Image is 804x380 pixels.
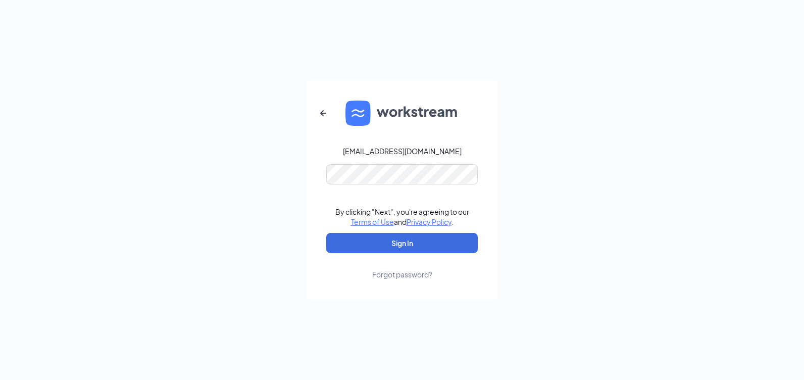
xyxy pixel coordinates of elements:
[372,269,432,279] div: Forgot password?
[407,217,451,226] a: Privacy Policy
[317,107,329,119] svg: ArrowLeftNew
[351,217,394,226] a: Terms of Use
[345,101,459,126] img: WS logo and Workstream text
[335,207,469,227] div: By clicking "Next", you're agreeing to our and .
[343,146,462,156] div: [EMAIL_ADDRESS][DOMAIN_NAME]
[372,253,432,279] a: Forgot password?
[311,101,335,125] button: ArrowLeftNew
[326,233,478,253] button: Sign In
